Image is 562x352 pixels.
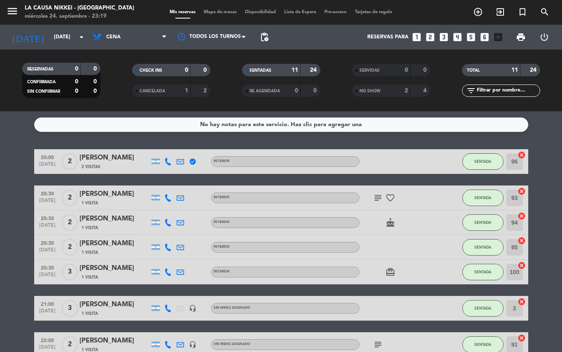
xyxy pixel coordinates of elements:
[495,7,505,17] i: exit_to_app
[474,245,491,249] span: SENTADA
[79,214,149,224] div: [PERSON_NAME]
[62,239,78,256] span: 2
[203,88,208,94] strong: 2
[359,89,380,93] span: NO SHOW
[27,67,54,71] span: RESERVADAS
[474,195,491,200] span: SENTADA
[462,214,504,231] button: SENTADA
[82,200,98,207] span: 1 Visita
[82,164,100,170] span: 2 Visitas
[214,196,229,199] span: INTERIOR
[476,86,540,95] input: Filtrar por nombre...
[518,212,526,220] i: cancel
[79,336,149,346] div: [PERSON_NAME]
[241,10,280,14] span: Disponibilidad
[37,188,58,198] span: 20:30
[25,12,134,21] div: miércoles 24. septiembre - 23:19
[313,88,318,94] strong: 0
[310,67,318,73] strong: 24
[185,67,188,73] strong: 0
[106,34,121,40] span: Cena
[466,32,476,42] i: looks_5
[77,32,86,42] i: arrow_drop_down
[79,153,149,163] div: [PERSON_NAME]
[474,306,491,310] span: SENTADA
[462,153,504,170] button: SENTADA
[462,190,504,206] button: SENTADA
[37,299,58,308] span: 21:00
[518,151,526,159] i: cancel
[359,68,380,73] span: SERVIDAS
[75,66,78,72] strong: 0
[530,67,538,73] strong: 24
[200,10,241,14] span: Mapa de mesas
[189,341,196,348] i: headset_mic
[82,310,98,317] span: 1 Visita
[373,193,383,203] i: subject
[518,298,526,306] i: cancel
[291,67,298,73] strong: 11
[79,189,149,199] div: [PERSON_NAME]
[425,32,436,42] i: looks_two
[385,267,395,277] i: card_giftcard
[462,264,504,280] button: SENTADA
[200,120,362,129] div: No hay notas para este servicio. Haz clic para agregar una
[79,299,149,310] div: [PERSON_NAME]
[6,5,19,17] i: menu
[518,187,526,195] i: cancel
[474,342,491,347] span: SENTADA
[532,25,556,49] div: LOG OUT
[37,152,58,162] span: 20:00
[27,80,56,84] span: CONFIRMADA
[25,4,134,12] div: La Causa Nikkei - [GEOGRAPHIC_DATA]
[479,32,490,42] i: looks_6
[75,79,78,84] strong: 0
[37,308,58,318] span: [DATE]
[423,67,428,73] strong: 0
[295,88,298,94] strong: 0
[385,193,395,203] i: favorite_border
[203,67,208,73] strong: 0
[462,300,504,317] button: SENTADA
[62,214,78,231] span: 2
[166,10,200,14] span: Mis reservas
[405,67,408,73] strong: 0
[518,7,527,17] i: turned_in_not
[93,66,98,72] strong: 0
[37,247,58,257] span: [DATE]
[37,272,58,282] span: [DATE]
[474,270,491,274] span: SENTADA
[351,10,396,14] span: Tarjetas de regalo
[518,334,526,342] i: cancel
[474,159,491,164] span: SENTADA
[79,263,149,274] div: [PERSON_NAME]
[37,198,58,207] span: [DATE]
[423,88,428,94] strong: 4
[466,86,476,96] i: filter_list
[385,218,395,228] i: cake
[467,68,480,73] span: TOTAL
[37,213,58,223] span: 20:30
[140,89,165,93] span: CANCELADA
[93,79,98,84] strong: 0
[37,263,58,272] span: 20:30
[493,32,504,42] i: add_box
[405,88,408,94] strong: 2
[37,335,58,345] span: 22:00
[320,10,351,14] span: Pre-acceso
[6,5,19,20] button: menu
[214,160,229,163] span: INTERIOR
[438,32,449,42] i: looks_3
[6,28,50,46] i: [DATE]
[373,340,383,350] i: subject
[62,264,78,280] span: 3
[367,34,408,40] span: Reservas para
[474,220,491,225] span: SENTADA
[518,237,526,245] i: cancel
[82,249,98,256] span: 1 Visita
[540,7,550,17] i: search
[411,32,422,42] i: looks_one
[473,7,483,17] i: add_circle_outline
[37,223,58,232] span: [DATE]
[62,153,78,170] span: 2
